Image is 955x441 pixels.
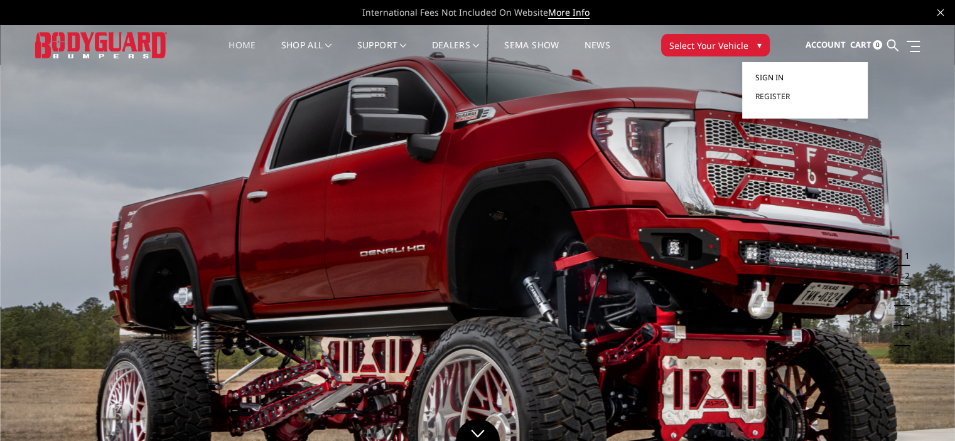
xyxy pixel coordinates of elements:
span: ▾ [757,38,762,51]
a: More Info [548,6,590,19]
span: Cart [850,39,871,50]
button: 4 of 5 [897,306,910,326]
a: Sign in [755,68,855,87]
a: Dealers [432,41,480,65]
a: Support [357,41,407,65]
span: Sign in [755,72,783,83]
span: Account [805,39,845,50]
a: shop all [281,41,332,65]
span: Register [755,91,789,102]
a: Home [229,41,256,65]
a: SEMA Show [504,41,559,65]
a: Click to Down [456,419,500,441]
button: 1 of 5 [897,246,910,266]
a: Register [755,87,855,106]
a: Cart 0 [850,28,882,62]
img: BODYGUARD BUMPERS [35,32,167,58]
a: News [584,41,610,65]
span: 0 [873,40,882,50]
button: 3 of 5 [897,286,910,306]
button: Select Your Vehicle [661,34,770,56]
span: Select Your Vehicle [669,39,748,52]
iframe: Chat Widget [892,381,955,441]
button: 5 of 5 [897,326,910,346]
button: 2 of 5 [897,266,910,286]
a: Account [805,28,845,62]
